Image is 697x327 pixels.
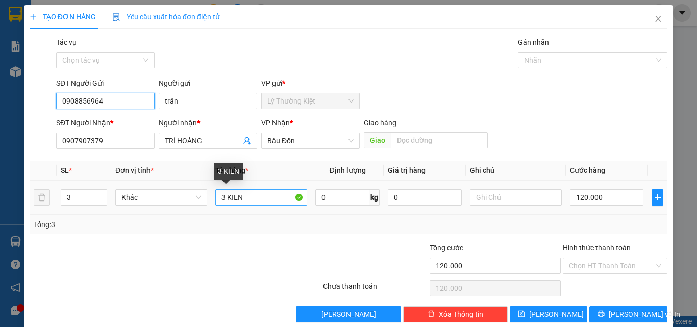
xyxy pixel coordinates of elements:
[9,10,24,20] span: Gửi:
[644,5,673,34] button: Close
[121,190,201,205] span: Khác
[34,219,270,230] div: Tổng: 3
[243,137,251,145] span: user-add
[428,310,435,318] span: delete
[388,166,426,174] span: Giá trị hàng
[529,309,584,320] span: [PERSON_NAME]
[214,163,243,180] div: 3 KIEN
[364,119,396,127] span: Giao hàng
[8,66,92,78] div: 30.000
[563,244,631,252] label: Hình thức thanh toán
[30,13,96,21] span: TẠO ĐƠN HÀNG
[470,189,562,206] input: Ghi Chú
[9,45,90,60] div: 0934109532
[388,189,461,206] input: 0
[97,10,122,20] span: Nhận:
[321,309,376,320] span: [PERSON_NAME]
[267,133,354,148] span: Bàu Đồn
[215,166,248,174] span: Tên hàng
[322,281,429,298] div: Chưa thanh toán
[598,310,605,318] span: printer
[97,33,180,47] div: 0938338739
[466,161,566,181] th: Ghi chú
[261,78,360,89] div: VP gửi
[518,310,525,318] span: save
[261,119,290,127] span: VP Nhận
[296,306,401,322] button: [PERSON_NAME]
[112,13,120,21] img: icon
[97,21,180,33] div: Tuyền
[112,13,220,21] span: Yêu cầu xuất hóa đơn điện tử
[267,93,354,109] span: Lý Thường Kiệt
[97,9,180,21] div: Bàu Đồn
[8,67,23,78] span: CR :
[439,309,483,320] span: Xóa Thông tin
[9,9,90,33] div: Lý Thường Kiệt
[518,38,549,46] label: Gán nhãn
[56,117,155,129] div: SĐT Người Nhận
[9,33,90,45] div: thanh châu
[34,189,50,206] button: delete
[654,15,662,23] span: close
[510,306,588,322] button: save[PERSON_NAME]
[30,13,37,20] span: plus
[215,189,307,206] input: VD: Bàn, Ghế
[159,117,257,129] div: Người nhận
[369,189,380,206] span: kg
[430,244,463,252] span: Tổng cước
[329,166,365,174] span: Định lượng
[609,309,680,320] span: [PERSON_NAME] và In
[56,78,155,89] div: SĐT Người Gửi
[61,166,69,174] span: SL
[56,38,77,46] label: Tác vụ
[115,166,154,174] span: Đơn vị tính
[652,193,663,202] span: plus
[570,166,605,174] span: Cước hàng
[403,306,508,322] button: deleteXóa Thông tin
[391,132,488,148] input: Dọc đường
[159,78,257,89] div: Người gửi
[364,132,391,148] span: Giao
[589,306,667,322] button: printer[PERSON_NAME] và In
[652,189,663,206] button: plus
